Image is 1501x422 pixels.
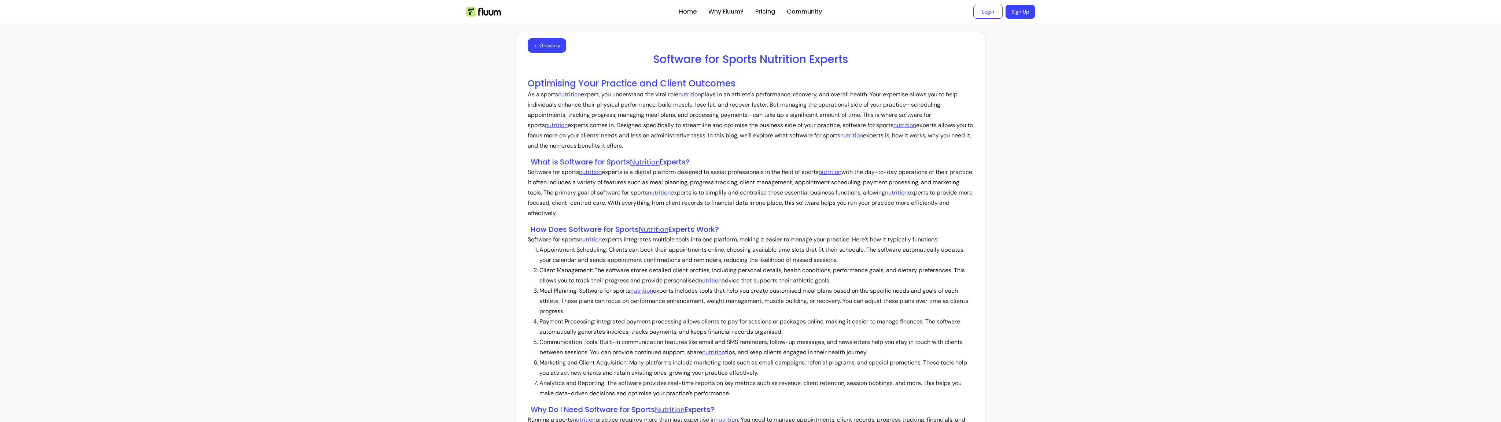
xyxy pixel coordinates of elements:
a: nutrition [819,168,841,176]
a: nutrition [545,121,568,129]
a: Nutrition [639,225,668,234]
p: As a sports expert, you understand the vital role plays in an athlete's performance, recovery, an... [528,89,973,151]
a: nutrition [558,90,581,98]
img: Fluum Logo [466,7,501,16]
a: Sign Up [1006,5,1035,19]
a: nutrition [678,90,701,98]
h2: Optimising Your Practice and Client Outcomes [528,78,973,89]
span: Glossary [539,42,560,49]
a: Why Fluum? [708,7,744,16]
a: nutrition [699,277,722,284]
p: Software for sports experts is a digital platform designed to assist professionals in the field o... [528,167,973,218]
a: nutrition [840,132,863,139]
a: nutrition [885,189,908,196]
li: Marketing and Client Acquisition: Many platforms include marketing tools such as email campaigns,... [539,358,973,378]
li: Appointment Scheduling: Clients can book their appointments online, choosing available time slots... [539,245,973,265]
h3: Why Do I Need Software for Sports Experts? [531,404,973,415]
a: nutrition [630,287,653,295]
a: Home [679,7,697,16]
h3: What is Software for Sports Experts? [531,157,973,167]
a: Pricing [755,7,775,16]
a: nutrition [648,189,671,196]
a: nutrition [579,168,602,176]
li: Payment Processing: Integrated payment processing allows clients to pay for sessions or packages ... [539,316,973,337]
a: nutrition [579,236,602,243]
h3: How Does Software for Sports Experts Work? [531,224,973,234]
li: Meal Planning: Software for sports experts includes tools that help you create customised meal pl... [539,286,973,316]
h1: Software for Sports Nutrition Experts [528,53,973,66]
li: Client Management: The software stores detailed client profiles, including personal details, heal... [539,265,973,286]
li: Communication Tools: Built-in communication features like email and SMS reminders, follow-up mess... [539,337,973,358]
a: Nutrition [630,157,660,167]
li: Analytics and Reporting: The software provides real-time reports on key metrics such as revenue, ... [539,378,973,399]
p: Software for sports experts integrates multiple tools into one platform, making it easier to mana... [528,234,973,245]
span: < [534,42,537,49]
a: Community [787,7,822,16]
a: Login [973,5,1003,19]
a: nutrition [893,121,916,129]
a: Nutrition [655,405,685,414]
a: nutrition [702,348,725,356]
button: <Glossary [528,38,566,53]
